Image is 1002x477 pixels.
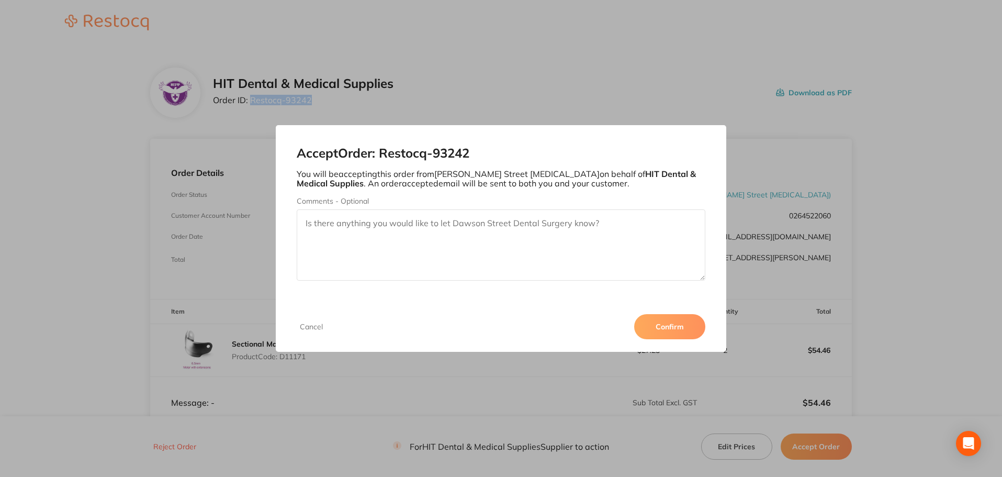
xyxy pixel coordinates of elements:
[956,431,981,456] div: Open Intercom Messenger
[297,169,706,188] p: You will be accepting this order from [PERSON_NAME] Street [MEDICAL_DATA] on behalf of . An order...
[297,146,706,161] h2: Accept Order: Restocq- 93242
[634,314,705,339] button: Confirm
[297,169,696,188] b: HIT Dental & Medical Supplies
[297,197,706,205] label: Comments - Optional
[297,322,326,331] button: Cancel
